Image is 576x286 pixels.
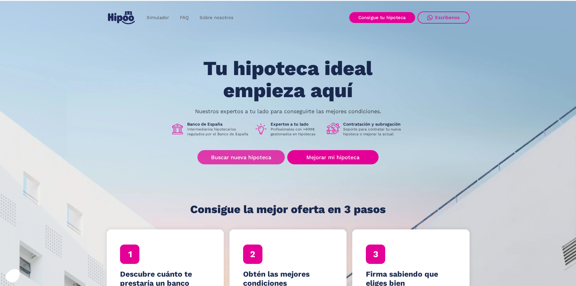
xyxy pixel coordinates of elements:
[343,127,405,136] p: Soporte para contratar tu nueva hipoteca o mejorar la actual
[107,9,136,27] a: home
[197,150,285,164] a: Buscar nueva hipoteca
[174,12,194,24] a: FAQ
[173,58,402,101] h1: Tu hipoteca ideal empieza aquí
[187,127,249,136] p: Intermediarios hipotecarios regulados por el Banco de España
[195,109,381,114] p: Nuestros expertos a tu lado para conseguirte las mejores condiciones.
[287,150,378,164] a: Mejorar mi hipoteca
[435,15,460,20] div: Escríbenos
[271,127,322,136] p: Profesionales con +40M€ gestionados en hipotecas
[343,121,405,127] h1: Contratación y subrogación
[418,12,470,24] a: Escríbenos
[194,12,239,24] a: Sobre nosotros
[349,12,415,23] a: Consigue tu hipoteca
[141,12,174,24] a: Simulador
[190,203,386,215] h1: Consigue la mejor oferta en 3 pasos
[187,121,249,127] h1: Banco de España
[271,121,322,127] h1: Expertos a tu lado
